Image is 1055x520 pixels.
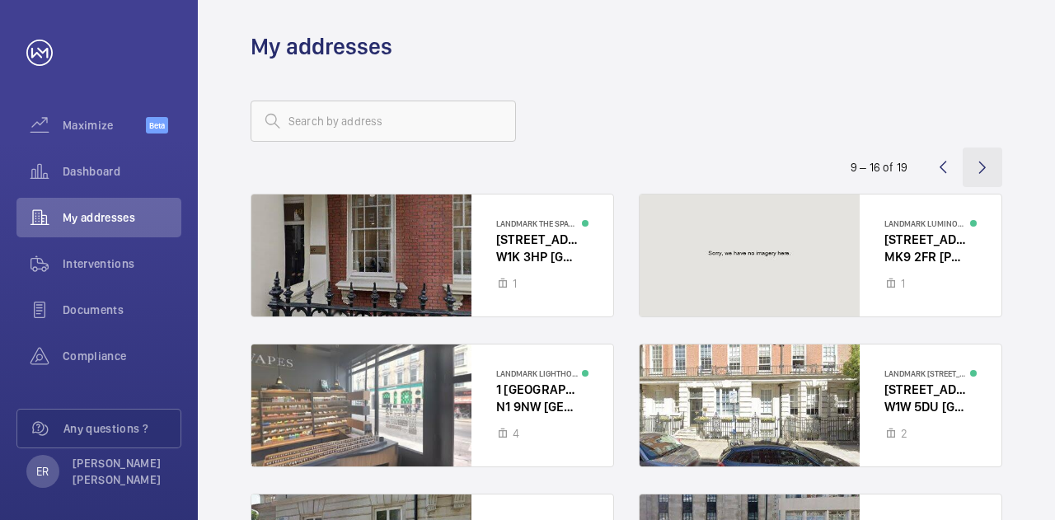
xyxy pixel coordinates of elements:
[63,420,181,437] span: Any questions ?
[36,463,49,480] p: ER
[73,455,171,488] p: [PERSON_NAME] [PERSON_NAME]
[63,209,181,226] span: My addresses
[63,117,146,134] span: Maximize
[63,348,181,364] span: Compliance
[251,101,516,142] input: Search by address
[146,117,168,134] span: Beta
[63,163,181,180] span: Dashboard
[251,31,392,62] h1: My addresses
[63,302,181,318] span: Documents
[63,255,181,272] span: Interventions
[851,159,907,176] div: 9 – 16 of 19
